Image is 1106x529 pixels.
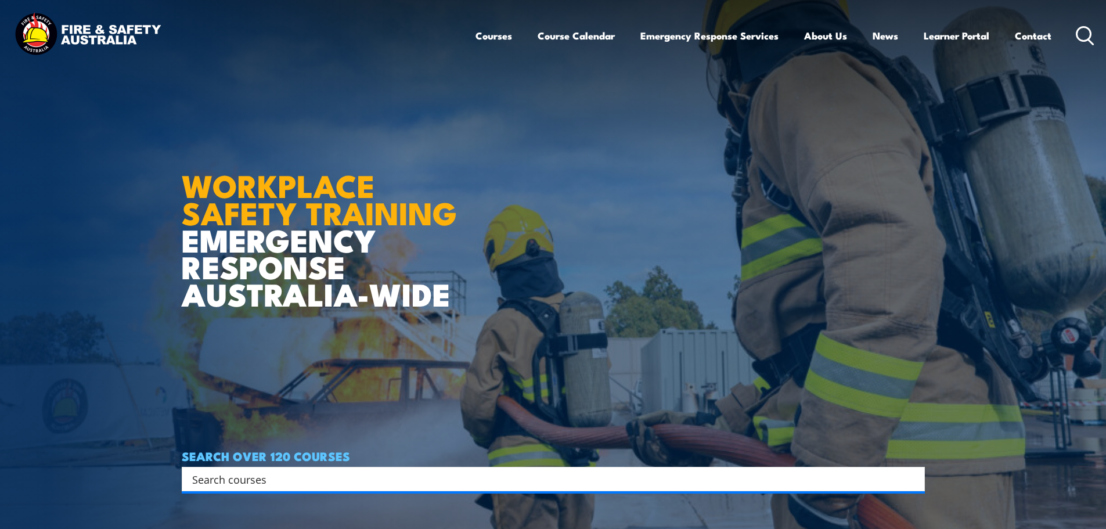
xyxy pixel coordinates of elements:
[924,20,989,51] a: Learner Portal
[194,471,902,487] form: Search form
[182,449,925,462] h4: SEARCH OVER 120 COURSES
[905,471,921,487] button: Search magnifier button
[538,20,615,51] a: Course Calendar
[192,470,899,488] input: Search input
[475,20,512,51] a: Courses
[804,20,847,51] a: About Us
[640,20,779,51] a: Emergency Response Services
[182,160,457,236] strong: WORKPLACE SAFETY TRAINING
[873,20,898,51] a: News
[182,142,466,307] h1: EMERGENCY RESPONSE AUSTRALIA-WIDE
[1015,20,1051,51] a: Contact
